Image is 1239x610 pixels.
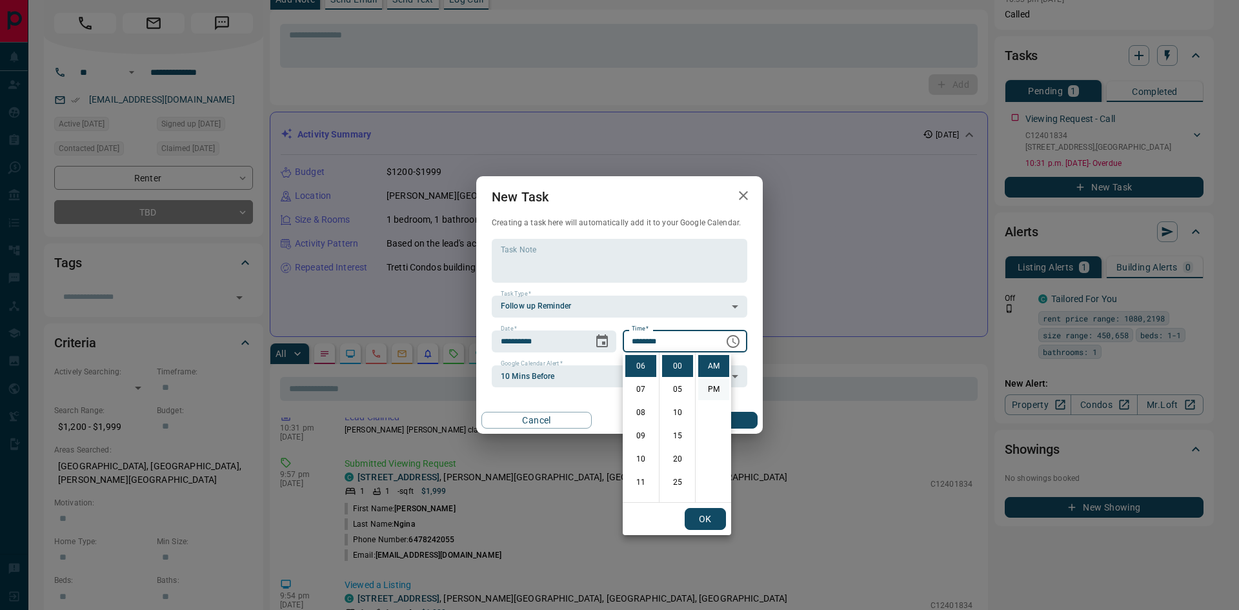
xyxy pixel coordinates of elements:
[476,176,564,218] h2: New Task
[492,218,747,229] p: Creating a task here will automatically add it to your Google Calendar.
[662,402,693,423] li: 10 minutes
[501,290,531,298] label: Task Type
[662,425,693,447] li: 15 minutes
[720,329,746,354] button: Choose time, selected time is 6:00 AM
[625,471,656,493] li: 11 hours
[662,494,693,516] li: 30 minutes
[481,412,592,429] button: Cancel
[662,378,693,400] li: 5 minutes
[685,508,726,530] button: OK
[625,402,656,423] li: 8 hours
[662,448,693,470] li: 20 minutes
[662,471,693,493] li: 25 minutes
[625,355,656,377] li: 6 hours
[501,325,517,333] label: Date
[492,296,747,318] div: Follow up Reminder
[632,325,649,333] label: Time
[625,425,656,447] li: 9 hours
[695,352,731,502] ul: Select meridiem
[662,355,693,377] li: 0 minutes
[625,378,656,400] li: 7 hours
[623,352,659,502] ul: Select hours
[698,378,729,400] li: PM
[625,448,656,470] li: 10 hours
[501,360,563,368] label: Google Calendar Alert
[589,329,615,354] button: Choose date, selected date is Oct 22, 2025
[698,355,729,377] li: AM
[659,352,695,502] ul: Select minutes
[492,365,747,387] div: 10 Mins Before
